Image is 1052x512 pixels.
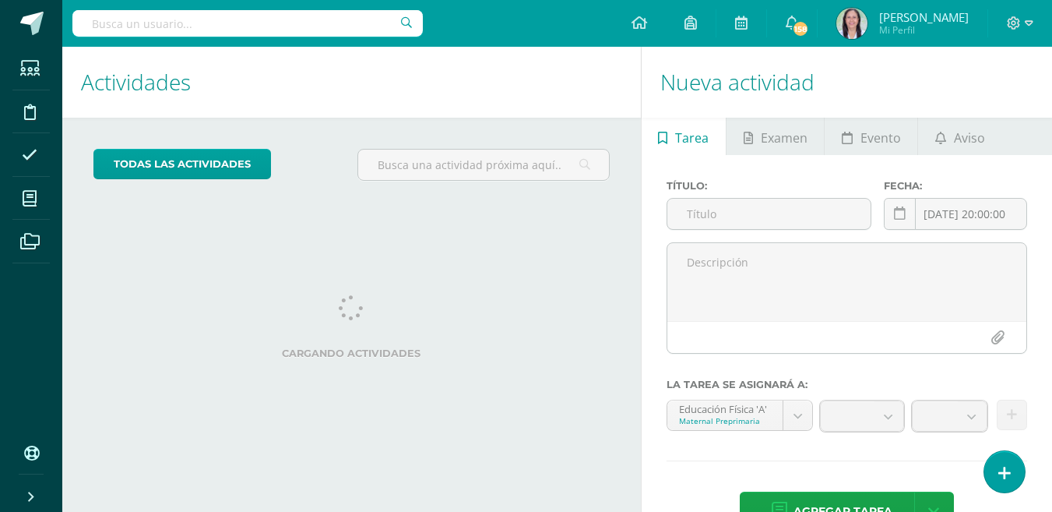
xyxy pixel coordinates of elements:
[667,180,872,192] label: Título:
[642,118,726,155] a: Tarea
[81,47,622,118] h1: Actividades
[885,199,1026,229] input: Fecha de entrega
[667,401,812,430] a: Educación Física 'A'Maternal Preprimaria
[675,119,709,157] span: Tarea
[792,20,809,37] span: 158
[660,47,1033,118] h1: Nueva actividad
[727,118,824,155] a: Examen
[93,348,610,359] label: Cargando actividades
[358,150,608,180] input: Busca una actividad próxima aquí...
[836,8,867,39] img: 9369708c4837e0f9cfcc62545362beb5.png
[860,119,901,157] span: Evento
[825,118,917,155] a: Evento
[954,119,985,157] span: Aviso
[879,23,969,37] span: Mi Perfil
[879,9,969,25] span: [PERSON_NAME]
[884,180,1027,192] label: Fecha:
[667,199,871,229] input: Título
[679,401,771,415] div: Educación Física 'A'
[761,119,807,157] span: Examen
[679,415,771,426] div: Maternal Preprimaria
[667,379,1027,390] label: La tarea se asignará a:
[918,118,1001,155] a: Aviso
[93,149,271,179] a: todas las Actividades
[72,10,423,37] input: Busca un usuario...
